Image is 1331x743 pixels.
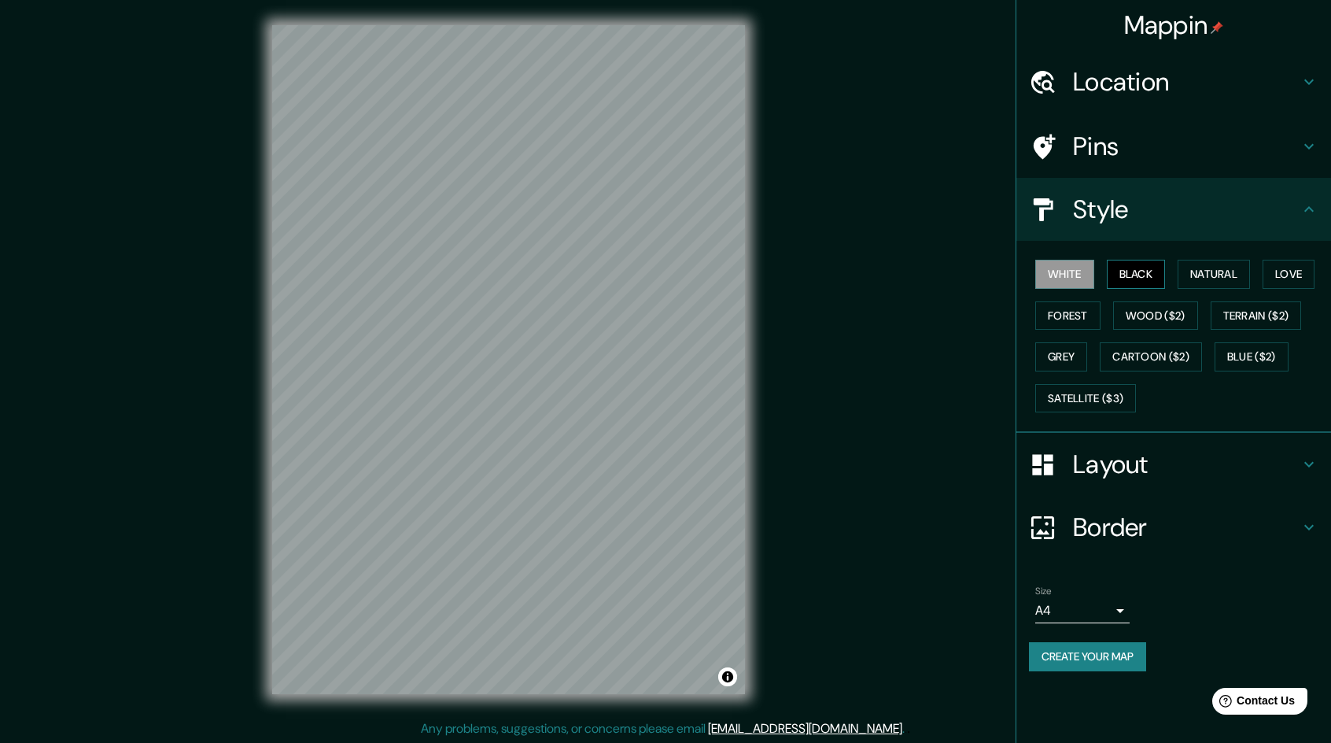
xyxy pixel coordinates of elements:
[708,720,902,737] a: [EMAIL_ADDRESS][DOMAIN_NAME]
[907,719,910,738] div: .
[1073,131,1300,162] h4: Pins
[1035,384,1136,413] button: Satellite ($3)
[1029,642,1146,671] button: Create your map
[1016,496,1331,559] div: Border
[1016,178,1331,241] div: Style
[421,719,905,738] p: Any problems, suggestions, or concerns please email .
[1215,342,1289,371] button: Blue ($2)
[1263,260,1314,289] button: Love
[1211,301,1302,331] button: Terrain ($2)
[1073,194,1300,225] h4: Style
[1073,512,1300,543] h4: Border
[1107,260,1166,289] button: Black
[1035,342,1087,371] button: Grey
[1113,301,1198,331] button: Wood ($2)
[1016,115,1331,178] div: Pins
[1073,66,1300,98] h4: Location
[1035,260,1094,289] button: White
[1073,449,1300,480] h4: Layout
[1035,598,1130,623] div: A4
[1016,433,1331,496] div: Layout
[1191,682,1314,726] iframe: Help widget launcher
[1100,342,1202,371] button: Cartoon ($2)
[905,719,907,738] div: .
[272,25,745,694] canvas: Map
[1178,260,1250,289] button: Natural
[1016,50,1331,113] div: Location
[1035,585,1052,598] label: Size
[1035,301,1101,331] button: Forest
[718,667,737,686] button: Toggle attribution
[1124,9,1224,41] h4: Mappin
[1211,21,1223,34] img: pin-icon.png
